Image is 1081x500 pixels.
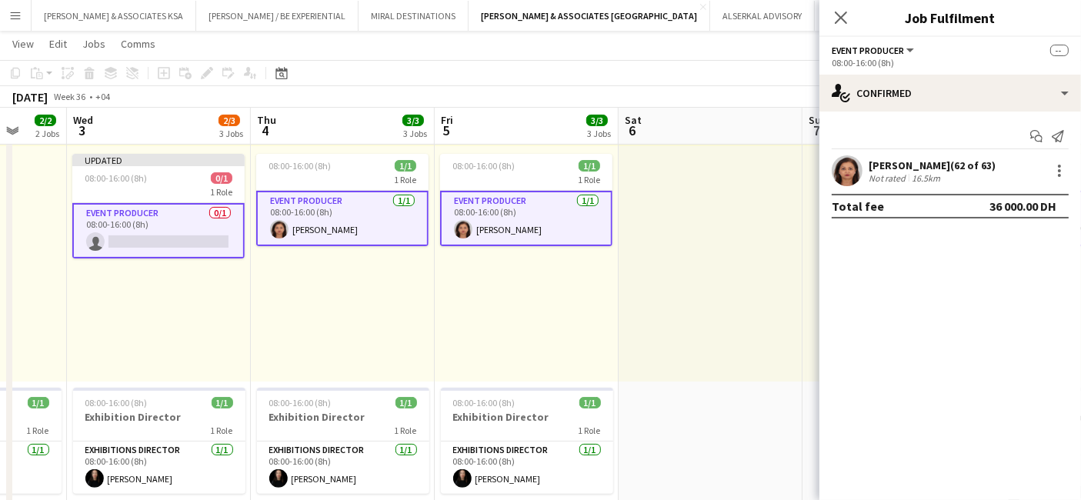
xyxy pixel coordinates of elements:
span: 2/2 [35,115,56,126]
span: 1 Role [579,425,601,436]
app-card-role: Event Producer1/108:00-16:00 (8h)[PERSON_NAME] [256,191,429,246]
span: Week 36 [51,91,89,102]
span: 1 Role [578,174,600,185]
span: 5 [439,122,453,139]
div: Not rated [869,172,909,184]
span: Edit [49,37,67,51]
span: 1 Role [27,425,49,436]
app-job-card: Updated08:00-16:00 (8h)0/11 RoleEvent Producer0/108:00-16:00 (8h) [72,154,245,258]
app-card-role: Event Producer0/108:00-16:00 (8h) [72,203,245,258]
span: 08:00-16:00 (8h) [452,160,515,172]
span: 3/3 [402,115,424,126]
app-card-role: Exhibitions Director1/108:00-16:00 (8h)[PERSON_NAME] [73,442,245,494]
button: MIRAL DESTINATIONS [359,1,469,31]
div: +04 [95,91,110,102]
span: 4 [255,122,276,139]
span: Sun [809,113,827,127]
div: 2 Jobs [35,128,59,139]
span: 1/1 [28,397,49,408]
div: 08:00-16:00 (8h) [832,57,1069,68]
span: 08:00-16:00 (8h) [453,397,515,408]
span: Thu [257,113,276,127]
app-card-role: Exhibitions Director1/108:00-16:00 (8h)[PERSON_NAME] [257,442,429,494]
span: 1 Role [211,425,233,436]
app-job-card: 08:00-16:00 (8h)1/11 RoleEvent Producer1/108:00-16:00 (8h)[PERSON_NAME] [256,154,429,246]
h3: Exhibition Director [441,410,613,424]
span: 1/1 [395,160,416,172]
app-job-card: 08:00-16:00 (8h)1/1Exhibition Director1 RoleExhibitions Director1/108:00-16:00 (8h)[PERSON_NAME] [441,388,613,494]
span: 08:00-16:00 (8h) [269,397,332,408]
span: 2/3 [219,115,240,126]
div: [PERSON_NAME] (62 of 63) [869,158,996,172]
div: 3 Jobs [219,128,243,139]
span: 3 [71,122,93,139]
h3: Exhibition Director [257,410,429,424]
div: 16.5km [909,172,943,184]
app-job-card: 08:00-16:00 (8h)1/11 RoleEvent Producer1/108:00-16:00 (8h)[PERSON_NAME] [440,154,612,246]
span: 0/1 [211,172,232,184]
a: Jobs [76,34,112,54]
span: 7 [806,122,827,139]
span: 1/1 [579,397,601,408]
span: 1/1 [395,397,417,408]
button: [PERSON_NAME] & ASSOCIATES KSA [32,1,196,31]
button: Event Producer [832,45,916,56]
h3: Job Fulfilment [819,8,1081,28]
button: MCH GLOBAL [815,1,893,31]
span: 1/1 [579,160,600,172]
button: ALSERKAL ADVISORY [710,1,815,31]
app-job-card: 08:00-16:00 (8h)1/1Exhibition Director1 RoleExhibitions Director1/108:00-16:00 (8h)[PERSON_NAME] [257,388,429,494]
span: Wed [73,113,93,127]
span: Comms [121,37,155,51]
span: View [12,37,34,51]
span: Jobs [82,37,105,51]
app-card-role: Event Producer1/108:00-16:00 (8h)[PERSON_NAME] [440,191,612,246]
div: Total fee [832,198,884,214]
a: Comms [115,34,162,54]
div: 3 Jobs [403,128,427,139]
button: [PERSON_NAME] / BE EXPERIENTIAL [196,1,359,31]
a: View [6,34,40,54]
span: 08:00-16:00 (8h) [269,160,331,172]
div: [DATE] [12,89,48,105]
span: 08:00-16:00 (8h) [85,172,147,184]
button: [PERSON_NAME] & ASSOCIATES [GEOGRAPHIC_DATA] [469,1,710,31]
div: 36 000.00 DH [989,198,1056,214]
span: 3/3 [586,115,608,126]
span: Fri [441,113,453,127]
div: 3 Jobs [587,128,611,139]
div: Updated [72,154,245,166]
span: 08:00-16:00 (8h) [85,397,148,408]
span: 1 Role [394,174,416,185]
h3: Exhibition Director [73,410,245,424]
app-card-role: Exhibitions Director1/108:00-16:00 (8h)[PERSON_NAME] [441,442,613,494]
span: 6 [622,122,642,139]
span: Event Producer [832,45,904,56]
span: 1/1 [212,397,233,408]
a: Edit [43,34,73,54]
span: Sat [625,113,642,127]
span: 1 Role [395,425,417,436]
span: -- [1050,45,1069,56]
app-job-card: 08:00-16:00 (8h)1/1Exhibition Director1 RoleExhibitions Director1/108:00-16:00 (8h)[PERSON_NAME] [73,388,245,494]
span: 1 Role [210,186,232,198]
div: Confirmed [819,75,1081,112]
